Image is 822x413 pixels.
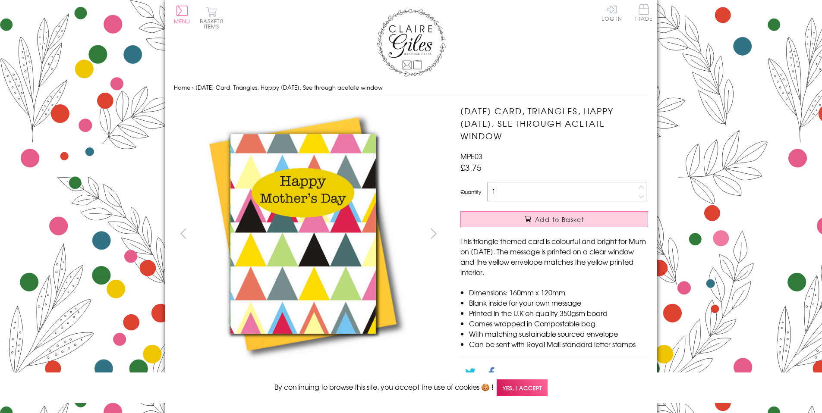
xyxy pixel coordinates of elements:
[635,4,653,23] a: Trade
[497,379,548,396] span: Yes, I accept
[173,105,432,363] img: Mother's Day Card, Triangles, Happy Mother's Day, See through acetate window
[200,7,224,29] button: Basket0 items
[174,17,191,25] span: Menu
[460,236,648,277] p: This triangle themed card is colourful and bright for Mum on [DATE]. The message is printed on a ...
[635,4,653,21] span: Trade
[469,339,648,349] li: Can be sent with Royal Mail standard letter stamps
[460,151,482,161] span: MPE03
[192,83,194,91] span: ›
[195,83,383,91] span: [DATE] Card, Triangles, Happy [DATE], See through acetate window
[174,6,191,24] button: Menu
[443,105,702,363] img: Mother's Day Card, Triangles, Happy Mother's Day, See through acetate window
[377,9,446,77] img: Claire Giles Greetings Cards
[469,308,648,318] li: Printed in the U.K on quality 350gsm board
[469,318,648,329] li: Comes wrapped in Compostable bag
[469,287,648,297] li: Dimensions: 160mm x 120mm
[602,4,622,21] a: Log In
[460,211,648,227] button: Add to Basket
[174,224,193,243] button: prev
[460,188,481,196] label: Quantity
[424,224,443,243] button: next
[174,83,190,91] a: Home
[469,329,648,339] li: With matching sustainable sourced envelope
[469,297,648,308] li: Blank inside for your own message
[204,17,224,30] span: 0 items
[174,79,649,97] nav: breadcrumbs
[535,215,584,224] span: Add to Basket
[460,105,648,142] h1: [DATE] Card, Triangles, Happy [DATE], See through acetate window
[460,161,482,173] span: £3.75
